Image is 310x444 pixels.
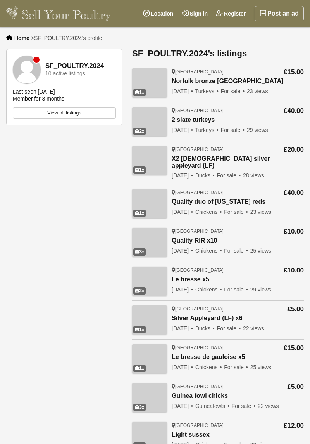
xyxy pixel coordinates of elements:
div: Last seen [DATE] [13,88,55,95]
span: For sale [221,127,245,133]
div: 1 [133,365,146,372]
div: 1 [133,166,146,174]
img: X2 female silver appleyard (LF) [132,146,167,175]
a: Quality duo of [US_STATE] reds [172,198,271,206]
strong: SF_POULTRY.2024 [45,62,104,70]
img: Silver Appleyard (LF) x6 [132,305,167,335]
span: 22 views [258,403,279,409]
span: [DATE] [172,325,194,331]
span: 28 views [243,172,264,179]
span: [DATE] [172,127,194,133]
div: 1 [133,326,146,333]
div: 3 [133,404,146,411]
span: [DATE] [172,209,194,215]
span: £40.00 [284,107,304,114]
img: Norfolk bronze turkey [132,68,167,97]
div: [GEOGRAPHIC_DATA] [172,383,279,390]
span: [DATE] [172,364,194,370]
div: [GEOGRAPHIC_DATA] [172,146,284,153]
span: £5.00 [287,305,304,313]
span: Turkeys [195,127,219,133]
a: Register [212,6,250,21]
div: [GEOGRAPHIC_DATA] [172,189,271,196]
span: [DATE] [172,403,194,409]
span: For sale [217,325,241,331]
a: X2 [DEMOGRAPHIC_DATA] silver appleyard (LF) [172,155,284,169]
span: £12.00 [284,422,304,429]
div: [GEOGRAPHIC_DATA] [172,345,271,351]
span: 25 views [250,364,271,370]
a: Home [14,35,29,41]
img: SF_POULTRY.2024 [13,55,41,83]
div: [GEOGRAPHIC_DATA] [172,108,268,114]
span: 22 views [243,325,264,331]
div: 3 [133,248,146,256]
img: 2 slate turkeys [132,107,167,136]
div: Member is offline [33,57,40,63]
span: [DATE] [172,248,194,254]
img: Sell Your Poultry [6,6,111,21]
span: 23 views [247,88,268,94]
span: 23 views [250,209,271,215]
span: [DATE] [172,172,194,179]
span: Chickens [195,364,223,370]
a: Norfolk bronze [GEOGRAPHIC_DATA] [172,78,283,85]
a: Quality RIR x10 [172,237,271,245]
span: For sale [224,364,248,370]
div: [GEOGRAPHIC_DATA] [172,69,283,75]
a: Silver Appleyard (LF) x6 [172,315,264,322]
span: 29 views [250,286,271,293]
a: Guinea fowl chicks [172,392,279,400]
div: [GEOGRAPHIC_DATA] [172,306,264,312]
a: Light sussex [172,431,271,439]
span: £20.00 [284,146,304,153]
span: Chickens [195,209,223,215]
div: Member for 3 months [13,95,64,102]
div: 2 [133,287,146,295]
span: For sale [224,286,248,293]
a: 2 slate turkeys [172,116,268,124]
a: Le bresse x5 [172,276,271,283]
img: Le bresse de gauloise x5 [132,344,167,373]
span: For sale [217,172,241,179]
span: £15.00 [284,68,304,76]
span: Chickens [195,286,223,293]
span: For sale [232,403,256,409]
a: View all listings [13,107,116,119]
span: SF_POULTRY.2024's profile [34,35,102,41]
span: [DATE] [172,286,194,293]
img: Quality RIR x10 [132,228,167,257]
div: 1 [133,89,146,96]
a: Location [139,6,177,21]
span: For sale [221,88,245,94]
span: 29 views [247,127,268,133]
span: [DATE] [172,88,194,94]
img: Guinea fowl chicks [132,383,167,412]
li: > [31,35,102,41]
a: Le bresse de gauloise x5 [172,354,271,361]
span: For sale [224,248,248,254]
span: 25 views [250,248,271,254]
h1: SF_POULTRY.2024's listings [132,49,304,58]
div: 2 [133,128,146,135]
span: For sale [224,209,248,215]
span: £15.00 [284,344,304,352]
div: 1 [133,210,146,217]
span: Turkeys [195,88,219,94]
span: Chickens [195,248,223,254]
span: Ducks [195,325,215,331]
span: Guineafowls [195,403,230,409]
div: [GEOGRAPHIC_DATA] [172,228,271,234]
div: [GEOGRAPHIC_DATA] [172,267,271,273]
span: £10.00 [284,228,304,235]
a: Sign in [177,6,212,21]
span: £5.00 [287,383,304,390]
span: £40.00 [284,189,304,196]
img: Quality duo of Rhode island reds [132,189,167,218]
div: 10 active listings [45,71,85,76]
div: [GEOGRAPHIC_DATA] [172,422,271,428]
span: Ducks [195,172,215,179]
a: Post an ad [255,6,304,21]
img: Le bresse x5 [132,267,167,296]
